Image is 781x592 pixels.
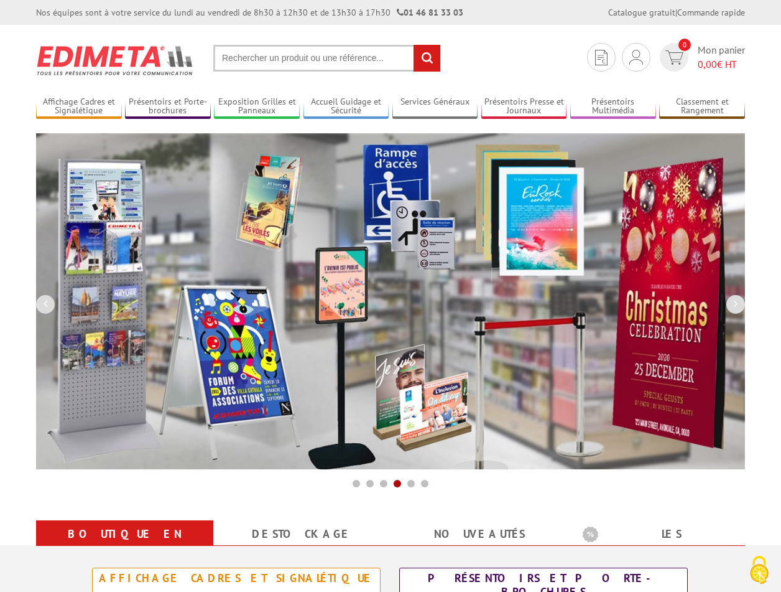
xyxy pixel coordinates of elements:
[678,39,691,51] span: 0
[583,523,730,568] a: Les promotions
[51,523,198,568] a: Boutique en ligne
[481,96,567,117] a: Présentoirs Presse et Journaux
[629,50,643,65] img: devis rapide
[698,58,717,70] span: 0,00
[414,45,440,72] input: rechercher
[744,555,775,586] img: Cookies (fenêtre modale)
[392,96,478,117] a: Services Généraux
[36,6,463,19] div: Nos équipes sont à votre service du lundi au vendredi de 8h30 à 12h30 et de 13h30 à 17h30
[677,7,745,18] a: Commande rapide
[303,96,389,117] a: Accueil Guidage et Sécurité
[659,96,745,117] a: Classement et Rangement
[595,50,608,65] img: devis rapide
[737,550,781,592] button: Cookies (fenêtre modale)
[228,523,376,545] a: Destockage
[570,96,656,117] a: Présentoirs Multimédia
[608,7,675,18] a: Catalogue gratuit
[405,523,553,545] a: nouveautés
[214,96,300,117] a: Exposition Grilles et Panneaux
[698,43,745,72] span: Mon panier
[583,523,738,548] b: Les promotions
[36,37,195,83] img: Présentoir, panneau, stand - Edimeta - PLV, affichage, mobilier bureau, entreprise
[96,571,377,585] div: Affichage Cadres et Signalétique
[665,50,683,65] img: devis rapide
[397,7,463,18] strong: 01 46 81 33 03
[213,45,441,72] input: Rechercher un produit ou une référence...
[36,96,122,117] a: Affichage Cadres et Signalétique
[657,43,745,72] a: devis rapide 0 Mon panier 0,00€ HT
[125,96,211,117] a: Présentoirs et Porte-brochures
[608,6,745,19] div: |
[698,57,745,72] span: € HT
